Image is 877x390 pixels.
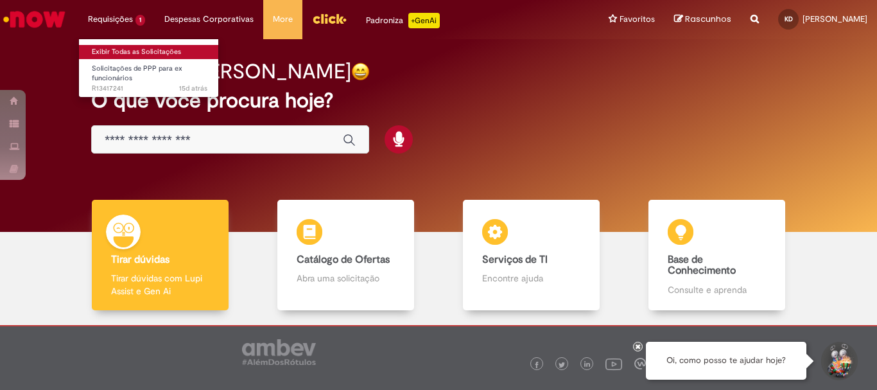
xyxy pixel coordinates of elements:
[351,62,370,81] img: happy-face.png
[482,272,580,285] p: Encontre ajuda
[92,64,182,84] span: Solicitações de PPP para ex funcionários
[79,62,220,89] a: Aberto R13417241 : Solicitações de PPP para ex funcionários
[135,15,145,26] span: 1
[179,84,207,93] time: 14/08/2025 11:39:50
[819,342,858,380] button: Iniciar Conversa de Suporte
[668,283,765,296] p: Consulte e aprenda
[91,89,786,112] h2: O que você procura hoje?
[79,45,220,59] a: Exibir Todas as Solicitações
[1,6,67,32] img: ServiceNow
[620,13,655,26] span: Favoritos
[78,39,219,98] ul: Requisições
[242,339,316,365] img: logo_footer_ambev_rotulo_gray.png
[253,200,438,311] a: Catálogo de Ofertas Abra uma solicitação
[408,13,440,28] p: +GenAi
[91,60,351,83] h2: Boa tarde, [PERSON_NAME]
[438,200,624,311] a: Serviços de TI Encontre ajuda
[584,361,591,369] img: logo_footer_linkedin.png
[88,13,133,26] span: Requisições
[111,272,209,297] p: Tirar dúvidas com Lupi Assist e Gen Ai
[179,84,207,93] span: 15d atrás
[534,362,540,368] img: logo_footer_facebook.png
[164,13,254,26] span: Despesas Corporativas
[366,13,440,28] div: Padroniza
[624,200,810,311] a: Base de Conhecimento Consulte e aprenda
[482,253,548,266] b: Serviços de TI
[634,358,646,369] img: logo_footer_workplace.png
[297,253,390,266] b: Catálogo de Ofertas
[646,342,806,380] div: Oi, como posso te ajudar hoje?
[297,272,394,285] p: Abra uma solicitação
[605,355,622,372] img: logo_footer_youtube.png
[785,15,793,23] span: KD
[685,13,731,25] span: Rascunhos
[312,9,347,28] img: click_logo_yellow_360x200.png
[674,13,731,26] a: Rascunhos
[92,84,207,94] span: R13417241
[111,253,169,266] b: Tirar dúvidas
[803,13,867,24] span: [PERSON_NAME]
[273,13,293,26] span: More
[67,200,253,311] a: Tirar dúvidas Tirar dúvidas com Lupi Assist e Gen Ai
[668,253,736,278] b: Base de Conhecimento
[559,362,565,368] img: logo_footer_twitter.png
